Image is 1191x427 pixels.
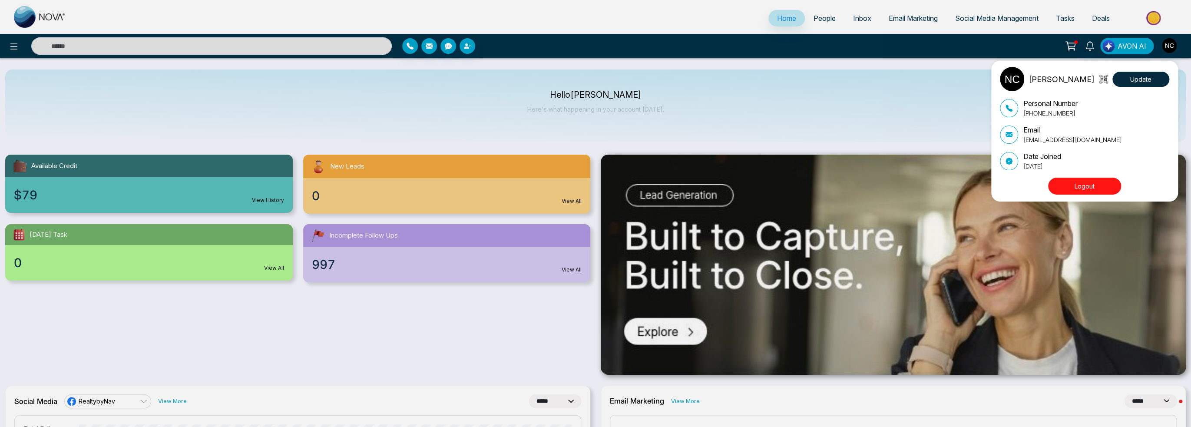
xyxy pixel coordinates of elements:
iframe: Intercom live chat [1161,397,1182,418]
p: [DATE] [1023,162,1061,171]
button: Logout [1048,178,1121,195]
p: [EMAIL_ADDRESS][DOMAIN_NAME] [1023,135,1122,144]
p: [PERSON_NAME] [1029,73,1095,85]
button: Update [1112,72,1169,87]
p: Personal Number [1023,98,1078,109]
p: Email [1023,125,1122,135]
p: Date Joined [1023,151,1061,162]
p: [PHONE_NUMBER] [1023,109,1078,118]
